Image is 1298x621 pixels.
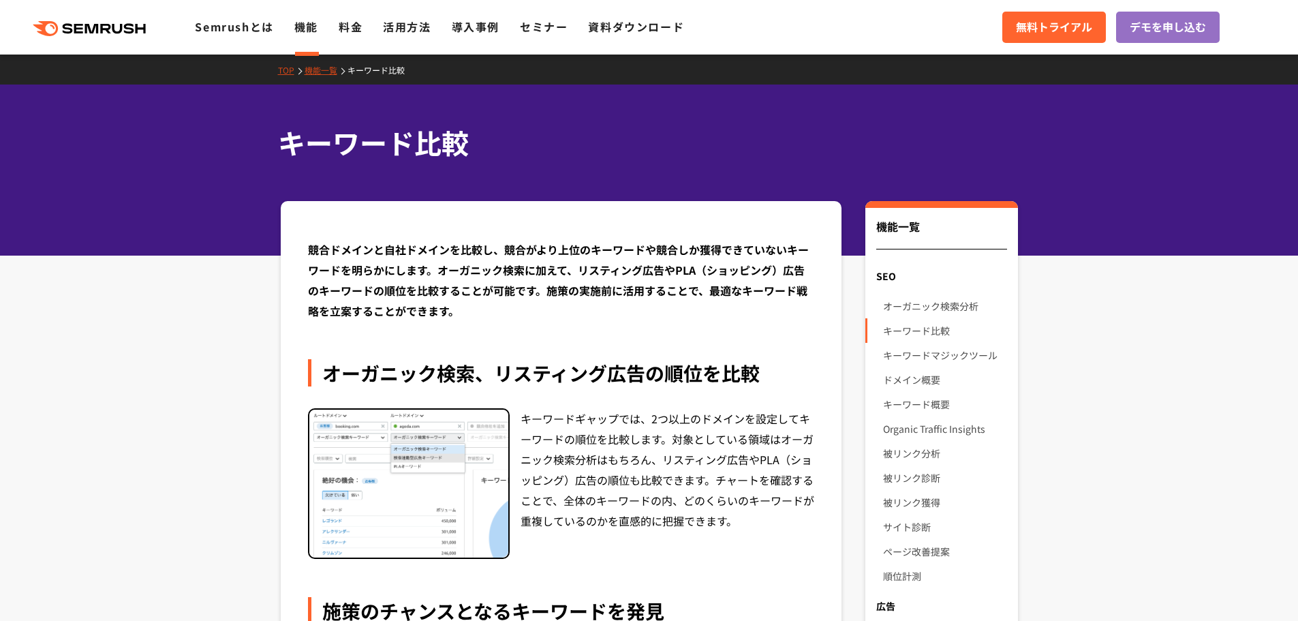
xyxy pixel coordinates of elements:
span: デモを申し込む [1130,18,1206,36]
a: 資料ダウンロード [588,18,684,35]
a: TOP [278,64,305,76]
a: キーワード概要 [883,392,1006,416]
a: 機能一覧 [305,64,347,76]
a: 無料トライアル [1002,12,1106,43]
a: デモを申し込む [1116,12,1220,43]
div: 広告 [865,594,1017,618]
a: 活用方法 [383,18,431,35]
a: Organic Traffic Insights [883,416,1006,441]
img: キーワード比較 オーガニック検索 PPC [309,410,508,558]
div: 競合ドメインと自社ドメインを比較し、競合がより上位のキーワードや競合しか獲得できていないキーワードを明らかにします。オーガニック検索に加えて、リスティング広告やPLA（ショッピング）広告のキーワ... [308,239,815,321]
a: キーワードマジックツール [883,343,1006,367]
a: Semrushとは [195,18,273,35]
a: 被リンク獲得 [883,490,1006,515]
h1: キーワード比較 [278,123,1007,163]
span: 無料トライアル [1016,18,1092,36]
div: 機能一覧 [876,218,1006,249]
a: 料金 [339,18,362,35]
a: 機能 [294,18,318,35]
a: ドメイン概要 [883,367,1006,392]
a: セミナー [520,18,568,35]
a: オーガニック検索分析 [883,294,1006,318]
a: 導入事例 [452,18,499,35]
a: 順位計測 [883,564,1006,588]
a: 被リンク分析 [883,441,1006,466]
a: サイト診断 [883,515,1006,539]
a: ページ改善提案 [883,539,1006,564]
div: SEO [865,264,1017,288]
a: 被リンク診断 [883,466,1006,490]
a: キーワード比較 [347,64,415,76]
a: キーワード比較 [883,318,1006,343]
div: オーガニック検索、リスティング広告の順位を比較 [308,359,815,387]
div: キーワードギャップでは、2つ以上のドメインを設定してキーワードの順位を比較します。対象としている領域はオーガニック検索分析はもちろん、リスティング広告やPLA（ショッピング）広告の順位も比較でき... [521,408,815,560]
